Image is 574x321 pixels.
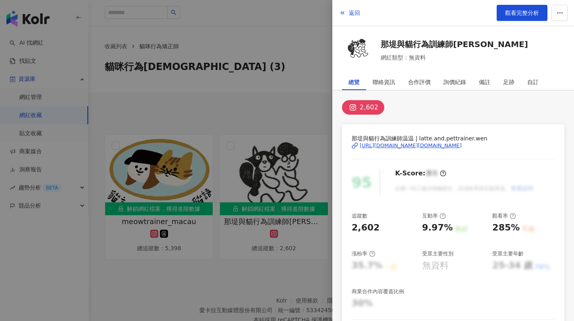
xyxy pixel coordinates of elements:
img: KOL Avatar [342,33,374,65]
a: 觀看完整分析 [497,5,547,21]
span: 那堤與貓行為訓練師温温 | latte.and.pettrainer.wen [352,134,555,143]
div: 追蹤數 [352,212,367,220]
div: 合作評價 [408,74,431,90]
div: 商業合作內容覆蓋比例 [352,288,404,295]
div: 觀看率 [492,212,516,220]
span: 觀看完整分析 [505,10,539,16]
button: 2,602 [342,100,384,115]
div: 漲粉率 [352,250,375,257]
div: 詢價紀錄 [443,74,466,90]
div: 2,602 [352,222,380,234]
button: 返回 [339,5,361,21]
div: 2,602 [360,102,378,113]
div: 受眾主要性別 [422,250,454,257]
div: 總覽 [348,74,360,90]
span: 網紅類型：無資料 [381,53,528,62]
a: [URL][DOMAIN_NAME][DOMAIN_NAME] [352,142,555,149]
div: [URL][DOMAIN_NAME][DOMAIN_NAME] [360,142,462,149]
div: 受眾主要年齡 [492,250,524,257]
div: 自訂 [527,74,539,90]
div: 互動率 [422,212,446,220]
span: 返回 [349,10,360,16]
div: 285% [492,222,520,234]
div: 9.97% [422,222,453,234]
a: KOL Avatar [342,33,374,68]
div: 無資料 [422,259,449,272]
div: 備註 [479,74,490,90]
div: K-Score : [395,169,446,178]
div: 足跡 [503,74,514,90]
div: 聯絡資訊 [373,74,395,90]
a: 那堤與貓行為訓練師[PERSON_NAME] [381,39,528,50]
